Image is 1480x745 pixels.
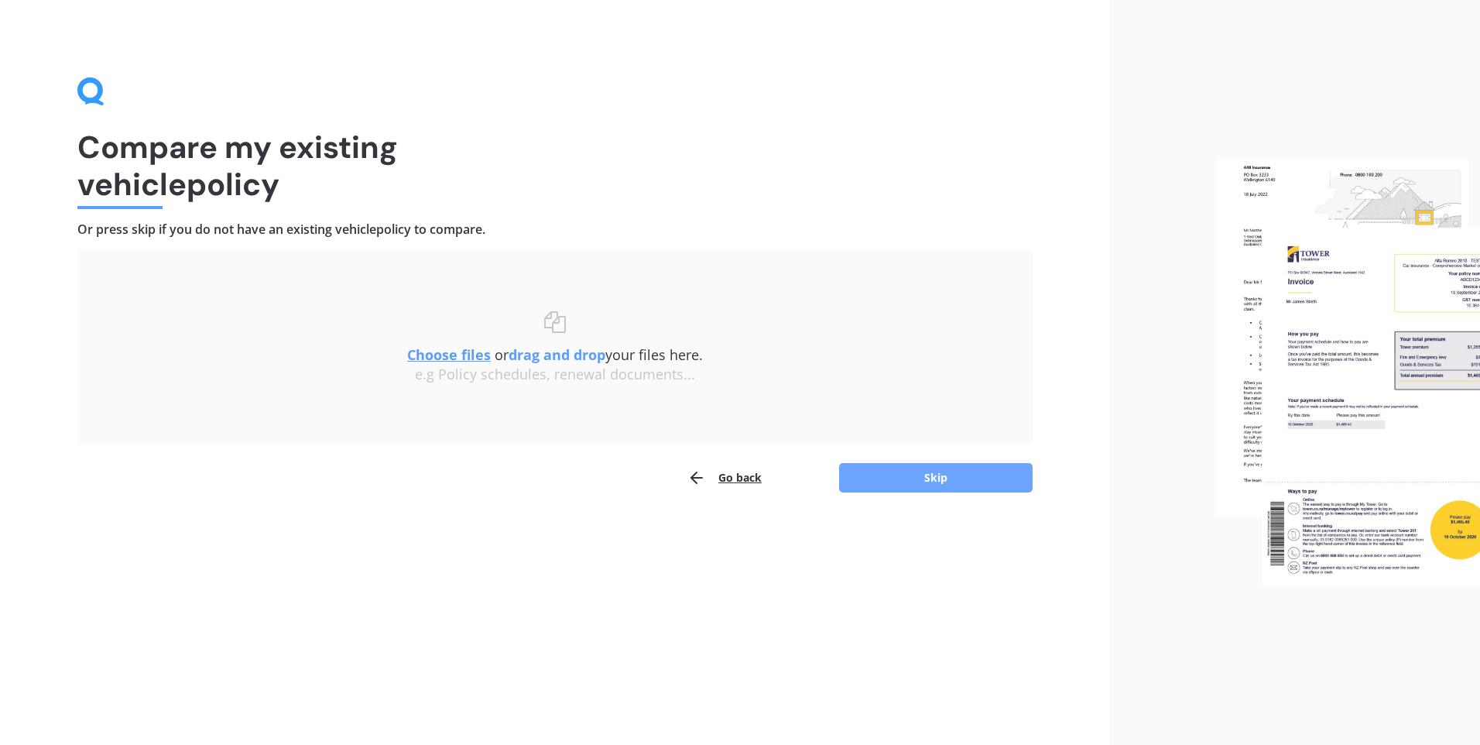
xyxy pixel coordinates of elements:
[687,462,762,493] button: Go back
[77,221,1033,238] h4: Or press skip if you do not have an existing vehicle policy to compare.
[77,129,1033,203] h1: Compare my existing vehicle policy
[509,345,605,364] b: drag and drop
[407,345,491,364] u: Choose files
[839,463,1033,493] button: Skip
[1216,160,1480,585] img: files.webp
[407,345,703,364] span: or your files here.
[108,366,1002,383] div: e.g Policy schedules, renewal documents...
